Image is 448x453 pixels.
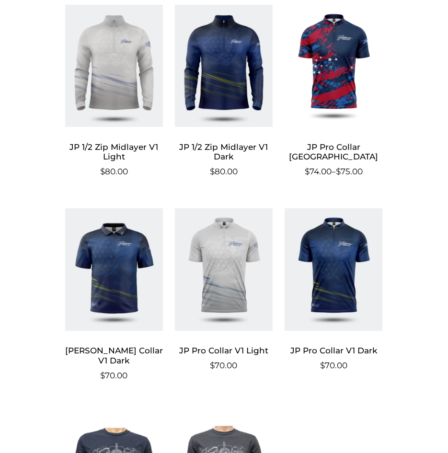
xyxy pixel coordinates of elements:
[65,205,163,382] a: [PERSON_NAME] Collar V1 Dark $70.00
[210,167,238,176] bdi: 80.00
[336,167,363,176] bdi: 75.00
[320,361,325,370] span: $
[305,167,332,176] bdi: 74.00
[210,361,237,370] bdi: 70.00
[175,1,273,178] a: JP 1/2 Zip Midlayer V1 Dark $80.00
[336,167,341,176] span: $
[175,342,273,360] h2: JP Pro Collar V1 Light
[285,166,382,178] span: –
[175,1,273,130] img: JP 1/2 Zip Midlayer V1 Dark
[285,1,382,178] a: JP Pro Collar [GEOGRAPHIC_DATA] $74.00–$75.00
[65,1,163,130] img: JP 1/2 Zip Midlayer V1 Light
[285,1,382,130] img: JP Pro Collar USA
[175,205,273,372] a: JP Pro Collar V1 Light $70.00
[175,138,273,166] h2: JP 1/2 Zip Midlayer V1 Dark
[320,361,347,370] bdi: 70.00
[285,342,382,360] h2: JP Pro Collar V1 Dark
[210,361,215,370] span: $
[285,205,382,334] img: JP Pro Collar V1 Dark
[65,1,163,178] a: JP 1/2 Zip Midlayer V1 Light $80.00
[285,205,382,372] a: JP Pro Collar V1 Dark $70.00
[210,167,215,176] span: $
[175,205,273,334] img: JP Pro Collar V1 Light
[65,342,163,370] h2: [PERSON_NAME] Collar V1 Dark
[285,138,382,166] h2: JP Pro Collar [GEOGRAPHIC_DATA]
[65,138,163,166] h2: JP 1/2 Zip Midlayer V1 Light
[100,167,128,176] bdi: 80.00
[100,371,105,380] span: $
[305,167,310,176] span: $
[100,167,105,176] span: $
[65,205,163,334] img: JP Polo Collar V1 Dark
[100,371,127,380] bdi: 70.00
